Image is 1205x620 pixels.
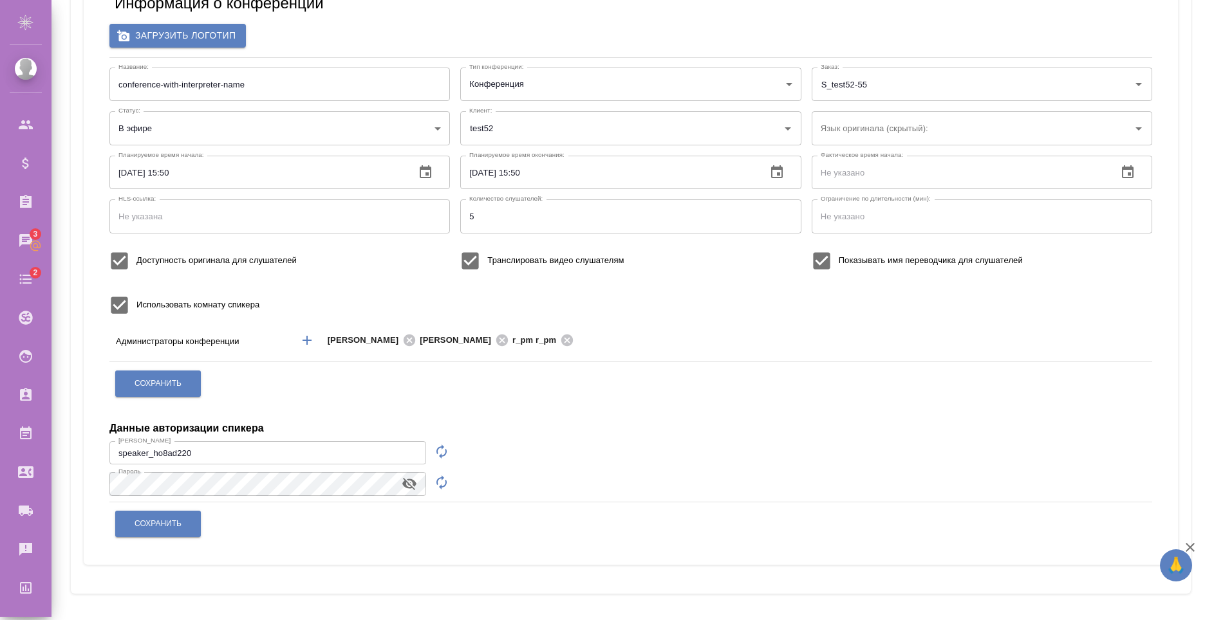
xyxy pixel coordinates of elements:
button: Сохранить [115,370,201,397]
span: Сохранить [135,518,182,529]
span: Показывать имя переводчика для слушателей [839,254,1023,267]
div: Конференция [460,68,801,101]
button: Добавить менеджера [292,325,322,356]
button: Open [1053,339,1056,342]
button: Сохранить [115,511,201,537]
button: 🙏 [1160,549,1192,581]
button: Open [779,120,797,138]
div: В эфире [109,111,450,145]
span: Загрузить логотип [120,28,236,44]
button: Open [1130,75,1148,93]
label: Загрузить логотип [109,24,246,48]
input: Не указан [109,68,450,101]
input: Не указано [109,156,405,189]
button: Open [1130,120,1148,138]
input: Не указано [460,156,756,189]
div: [PERSON_NAME] [420,333,512,349]
span: [PERSON_NAME] [328,334,407,347]
input: Не указано [812,199,1152,233]
span: [PERSON_NAME] [420,334,499,347]
input: Не указано [812,156,1107,189]
span: Сохранить [135,378,182,389]
span: Использовать комнату спикера [136,298,259,311]
input: Не указано [460,199,801,233]
p: Администраторы конференции [116,335,288,348]
span: 3 [25,228,45,241]
a: 2 [3,263,48,295]
span: 2 [25,266,45,279]
div: [PERSON_NAME] [328,333,420,349]
span: r_pm r_pm [512,334,564,347]
input: Не указано [109,441,426,464]
div: r_pm r_pm [512,333,577,349]
span: Доступность оригинала для слушателей [136,254,297,267]
input: Не указана [109,199,450,233]
span: 🙏 [1165,552,1187,579]
a: 3 [3,224,48,257]
span: Транслировать видео слушателям [487,254,624,267]
h4: Данные авторизации спикера [109,421,264,436]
